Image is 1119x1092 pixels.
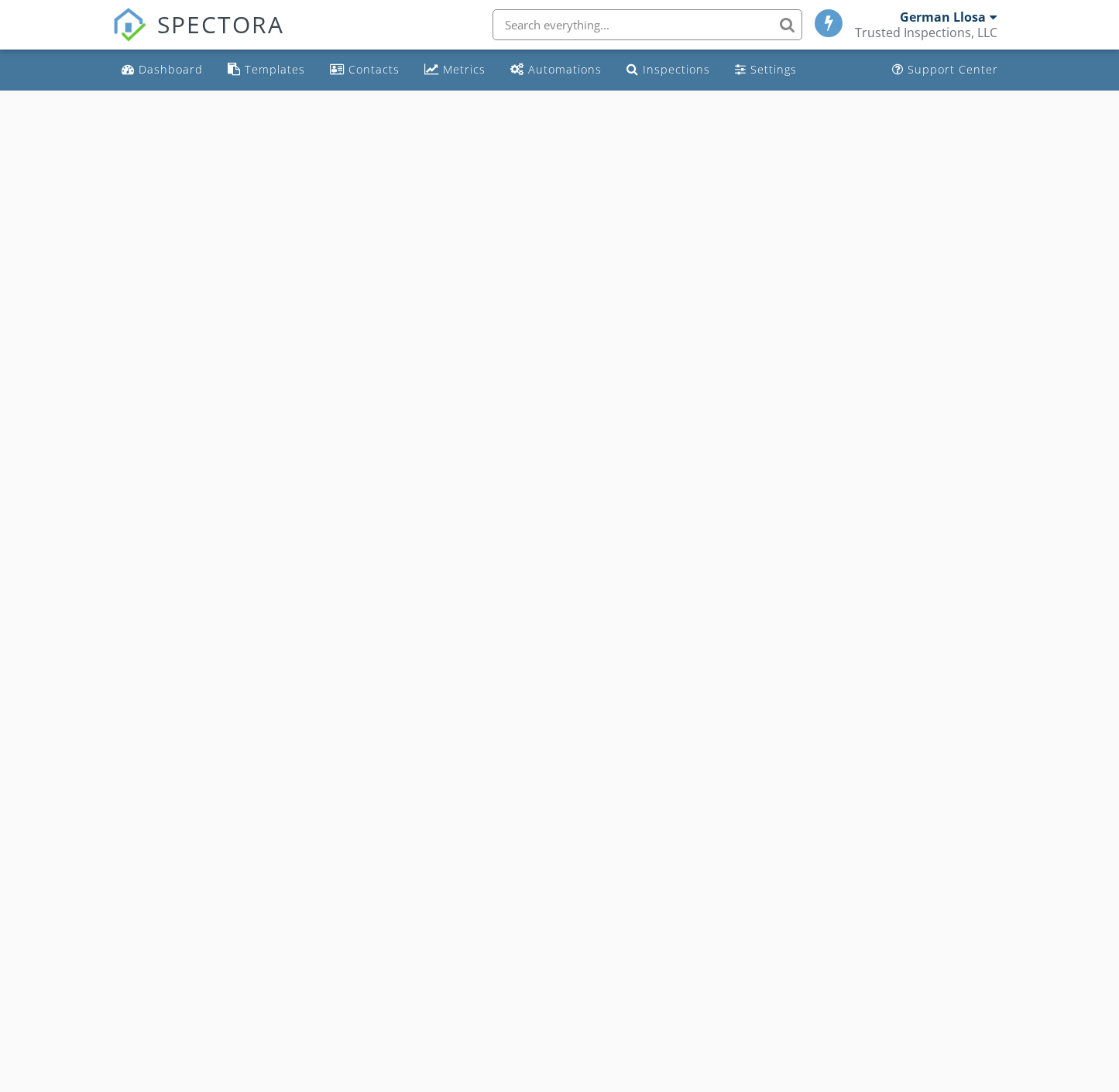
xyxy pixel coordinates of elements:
[157,8,284,40] span: SPECTORA
[139,62,203,77] div: Dashboard
[348,62,400,77] div: Contacts
[115,56,209,84] a: Dashboard
[221,56,311,84] a: Templates
[493,9,802,40] input: Search everything...
[324,56,406,84] a: Contacts
[443,62,486,77] div: Metrics
[729,56,803,84] a: Settings
[112,21,284,53] a: SPECTORA
[418,56,492,84] a: Metrics
[620,56,716,84] a: Inspections
[528,62,602,77] div: Automations
[886,56,1004,84] a: Support Center
[245,62,305,77] div: Templates
[504,56,608,84] a: Automations (Basic)
[855,25,997,40] div: Trusted Inspections, LLC
[643,62,710,77] div: Inspections
[900,9,986,25] div: German Llosa
[750,62,797,77] div: Settings
[908,62,998,77] div: Support Center
[112,8,146,42] img: The Best Home Inspection Software - Spectora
